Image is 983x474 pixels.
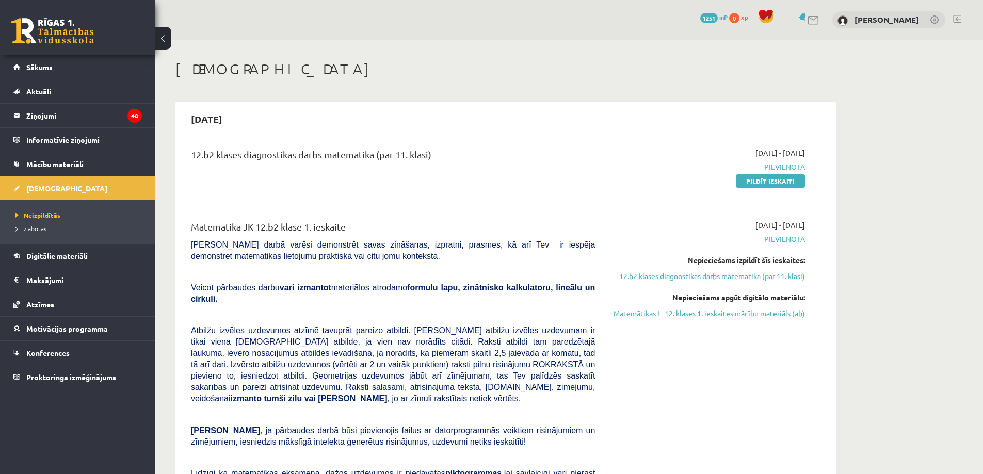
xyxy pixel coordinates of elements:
a: Pildīt ieskaiti [736,174,805,188]
span: [PERSON_NAME] [191,426,260,435]
span: Motivācijas programma [26,324,108,333]
span: Atzīmes [26,300,54,309]
span: Mācību materiāli [26,159,84,169]
a: Sākums [13,55,142,79]
a: Neizpildītās [15,210,144,220]
b: vari izmantot [280,283,331,292]
img: Elizabete Linde [837,15,848,26]
a: Maksājumi [13,268,142,292]
span: Pievienota [610,161,805,172]
span: Veicot pārbaudes darbu materiālos atrodamo [191,283,595,303]
a: Mācību materiāli [13,152,142,176]
b: formulu lapu, zinātnisko kalkulatoru, lineālu un cirkuli. [191,283,595,303]
b: izmanto [231,394,262,403]
span: Pievienota [610,234,805,244]
span: 0 [729,13,739,23]
span: mP [719,13,728,21]
a: Izlabotās [15,224,144,233]
span: 1251 [700,13,718,23]
span: , ja pārbaudes darbā būsi pievienojis failus ar datorprogrammās veiktiem risinājumiem un zīmējumi... [191,426,595,446]
a: 12.b2 klases diagnostikas darbs matemātikā (par 11. klasi) [610,271,805,282]
span: xp [741,13,748,21]
span: Digitālie materiāli [26,251,88,260]
h2: [DATE] [181,107,233,131]
h1: [DEMOGRAPHIC_DATA] [175,60,836,78]
span: Izlabotās [15,224,46,233]
span: Konferences [26,348,70,357]
span: Atbilžu izvēles uzdevumos atzīmē tavuprāt pareizo atbildi. [PERSON_NAME] atbilžu izvēles uzdevuma... [191,326,595,403]
a: [PERSON_NAME] [855,14,919,25]
a: Proktoringa izmēģinājums [13,365,142,389]
legend: Informatīvie ziņojumi [26,128,142,152]
a: Ziņojumi40 [13,104,142,127]
a: Rīgas 1. Tālmācības vidusskola [11,18,94,44]
a: 0 xp [729,13,753,21]
a: Aktuāli [13,79,142,103]
a: Konferences [13,341,142,365]
div: Matemātika JK 12.b2 klase 1. ieskaite [191,220,595,239]
legend: Ziņojumi [26,104,142,127]
span: [DEMOGRAPHIC_DATA] [26,184,107,193]
legend: Maksājumi [26,268,142,292]
b: tumši zilu vai [PERSON_NAME] [264,394,387,403]
div: Nepieciešams apgūt digitālo materiālu: [610,292,805,303]
span: [DATE] - [DATE] [755,148,805,158]
a: Digitālie materiāli [13,244,142,268]
span: Neizpildītās [15,211,60,219]
span: Aktuāli [26,87,51,96]
a: Motivācijas programma [13,317,142,340]
div: 12.b2 klases diagnostikas darbs matemātikā (par 11. klasi) [191,148,595,167]
a: 1251 mP [700,13,728,21]
a: Atzīmes [13,292,142,316]
i: 40 [127,109,142,123]
span: [PERSON_NAME] darbā varēsi demonstrēt savas zināšanas, izpratni, prasmes, kā arī Tev ir iespēja d... [191,240,595,260]
span: Sākums [26,62,53,72]
a: [DEMOGRAPHIC_DATA] [13,176,142,200]
a: Matemātikas I - 12. klases 1. ieskaites mācību materiāls (ab) [610,308,805,319]
a: Informatīvie ziņojumi [13,128,142,152]
div: Nepieciešams izpildīt šīs ieskaites: [610,255,805,266]
span: [DATE] - [DATE] [755,220,805,231]
span: Proktoringa izmēģinājums [26,372,116,382]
